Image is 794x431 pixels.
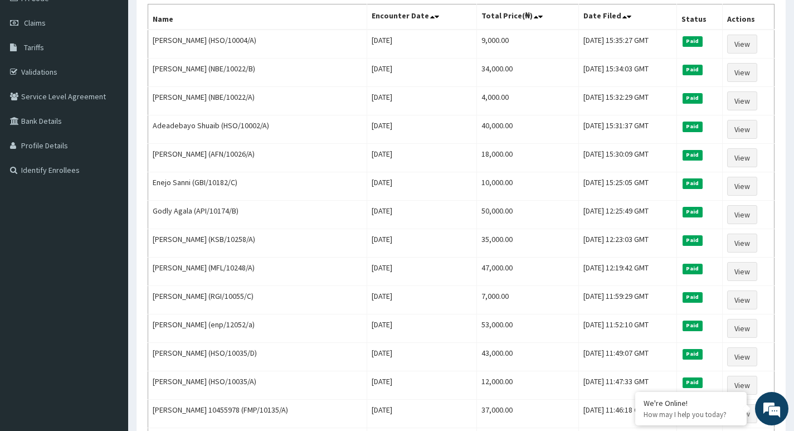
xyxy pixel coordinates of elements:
[6,304,212,343] textarea: Type your message and hit 'Enter'
[367,87,477,115] td: [DATE]
[367,286,477,314] td: [DATE]
[727,63,757,82] a: View
[683,349,703,359] span: Paid
[727,376,757,395] a: View
[477,59,579,87] td: 34,000.00
[367,59,477,87] td: [DATE]
[148,4,367,30] th: Name
[148,258,367,286] td: [PERSON_NAME] (MFL/10248/A)
[683,93,703,103] span: Paid
[578,87,676,115] td: [DATE] 15:32:29 GMT
[477,87,579,115] td: 4,000.00
[477,229,579,258] td: 35,000.00
[367,229,477,258] td: [DATE]
[683,264,703,274] span: Paid
[477,314,579,343] td: 53,000.00
[477,343,579,371] td: 43,000.00
[477,144,579,172] td: 18,000.00
[367,314,477,343] td: [DATE]
[367,4,477,30] th: Encounter Date
[21,56,45,84] img: d_794563401_company_1708531726252_794563401
[727,262,757,281] a: View
[367,30,477,59] td: [DATE]
[727,290,757,309] a: View
[578,172,676,201] td: [DATE] 15:25:05 GMT
[367,371,477,400] td: [DATE]
[727,148,757,167] a: View
[578,4,676,30] th: Date Filed
[148,115,367,144] td: Adeadebayo Shuaib (HSO/10002/A)
[477,400,579,428] td: 37,000.00
[644,410,738,419] p: How may I help you today?
[148,87,367,115] td: [PERSON_NAME] (NBE/10022/A)
[727,347,757,366] a: View
[367,343,477,371] td: [DATE]
[148,144,367,172] td: [PERSON_NAME] (AFN/10026/A)
[148,286,367,314] td: [PERSON_NAME] (RGI/10055/C)
[578,229,676,258] td: [DATE] 12:23:03 GMT
[683,207,703,217] span: Paid
[367,400,477,428] td: [DATE]
[578,343,676,371] td: [DATE] 11:49:07 GMT
[477,258,579,286] td: 47,000.00
[722,4,774,30] th: Actions
[578,371,676,400] td: [DATE] 11:47:33 GMT
[683,150,703,160] span: Paid
[683,178,703,188] span: Paid
[683,292,703,302] span: Paid
[24,18,46,28] span: Claims
[367,201,477,229] td: [DATE]
[683,65,703,75] span: Paid
[677,4,723,30] th: Status
[578,144,676,172] td: [DATE] 15:30:09 GMT
[683,321,703,331] span: Paid
[477,371,579,400] td: 12,000.00
[727,234,757,253] a: View
[183,6,210,32] div: Minimize live chat window
[477,30,579,59] td: 9,000.00
[367,115,477,144] td: [DATE]
[477,172,579,201] td: 10,000.00
[148,30,367,59] td: [PERSON_NAME] (HSO/10004/A)
[683,122,703,132] span: Paid
[148,314,367,343] td: [PERSON_NAME] (enp/12052/a)
[578,400,676,428] td: [DATE] 11:46:18 GMT
[148,229,367,258] td: [PERSON_NAME] (KSB/10258/A)
[367,258,477,286] td: [DATE]
[148,371,367,400] td: [PERSON_NAME] (HSO/10035/A)
[148,343,367,371] td: [PERSON_NAME] (HSO/10035/D)
[148,400,367,428] td: [PERSON_NAME] 10455978 (FMP/10135/A)
[578,59,676,87] td: [DATE] 15:34:03 GMT
[727,205,757,224] a: View
[727,35,757,54] a: View
[477,286,579,314] td: 7,000.00
[578,30,676,59] td: [DATE] 15:35:27 GMT
[578,115,676,144] td: [DATE] 15:31:37 GMT
[477,201,579,229] td: 50,000.00
[148,172,367,201] td: Enejo Sanni (GBI/10182/C)
[24,42,44,52] span: Tariffs
[367,144,477,172] td: [DATE]
[727,91,757,110] a: View
[148,201,367,229] td: Godly Agala (API/10174/B)
[727,319,757,338] a: View
[477,4,579,30] th: Total Price(₦)
[644,398,738,408] div: We're Online!
[367,172,477,201] td: [DATE]
[683,377,703,388] span: Paid
[683,235,703,245] span: Paid
[477,115,579,144] td: 40,000.00
[58,62,187,77] div: Chat with us now
[683,36,703,46] span: Paid
[65,141,154,253] span: We're online!
[727,177,757,196] a: View
[578,201,676,229] td: [DATE] 12:25:49 GMT
[578,258,676,286] td: [DATE] 12:19:42 GMT
[578,286,676,314] td: [DATE] 11:59:29 GMT
[578,314,676,343] td: [DATE] 11:52:10 GMT
[148,59,367,87] td: [PERSON_NAME] (NBE/10022/B)
[727,120,757,139] a: View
